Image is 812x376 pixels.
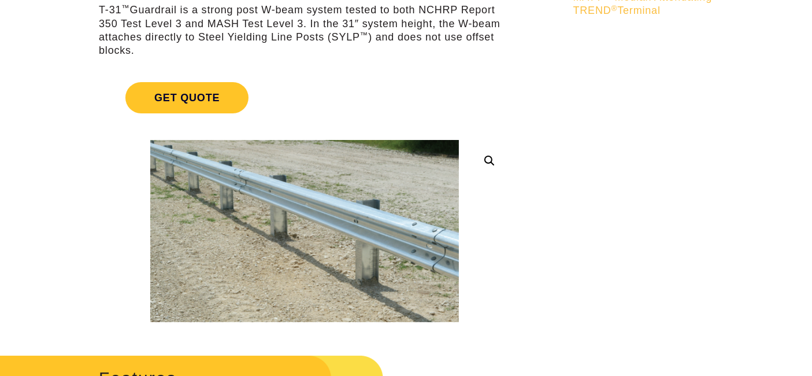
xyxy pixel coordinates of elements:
[360,31,368,39] sup: ™
[121,3,129,12] sup: ™
[99,68,510,127] a: Get Quote
[125,82,249,113] span: Get Quote
[99,3,510,58] p: T-31 Guardrail is a strong post W-beam system tested to both NCHRP Report 350 Test Level 3 and MA...
[611,4,618,13] sup: ®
